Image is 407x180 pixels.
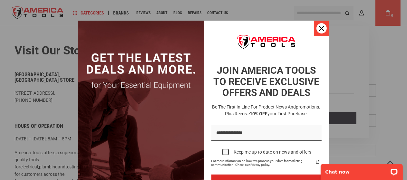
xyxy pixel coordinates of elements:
[211,125,322,141] input: Email field
[314,158,322,166] a: Read our Privacy Policy
[234,149,312,155] div: Keep me up to date on news and offers
[225,104,321,116] span: promotions. Plus receive your first purchase.
[316,160,407,180] iframe: LiveChat chat widget
[314,158,322,166] svg: link icon
[314,21,329,36] button: Close
[319,26,324,31] svg: close icon
[211,159,314,167] span: For more information on how we process your data for marketing communication. Check our Privacy p...
[250,111,267,116] strong: 10% OFF
[210,104,323,117] h3: Be the first in line for product news and
[213,65,319,98] strong: JOIN AMERICA TOOLS TO RECEIVE EXCLUSIVE OFFERS AND DEALS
